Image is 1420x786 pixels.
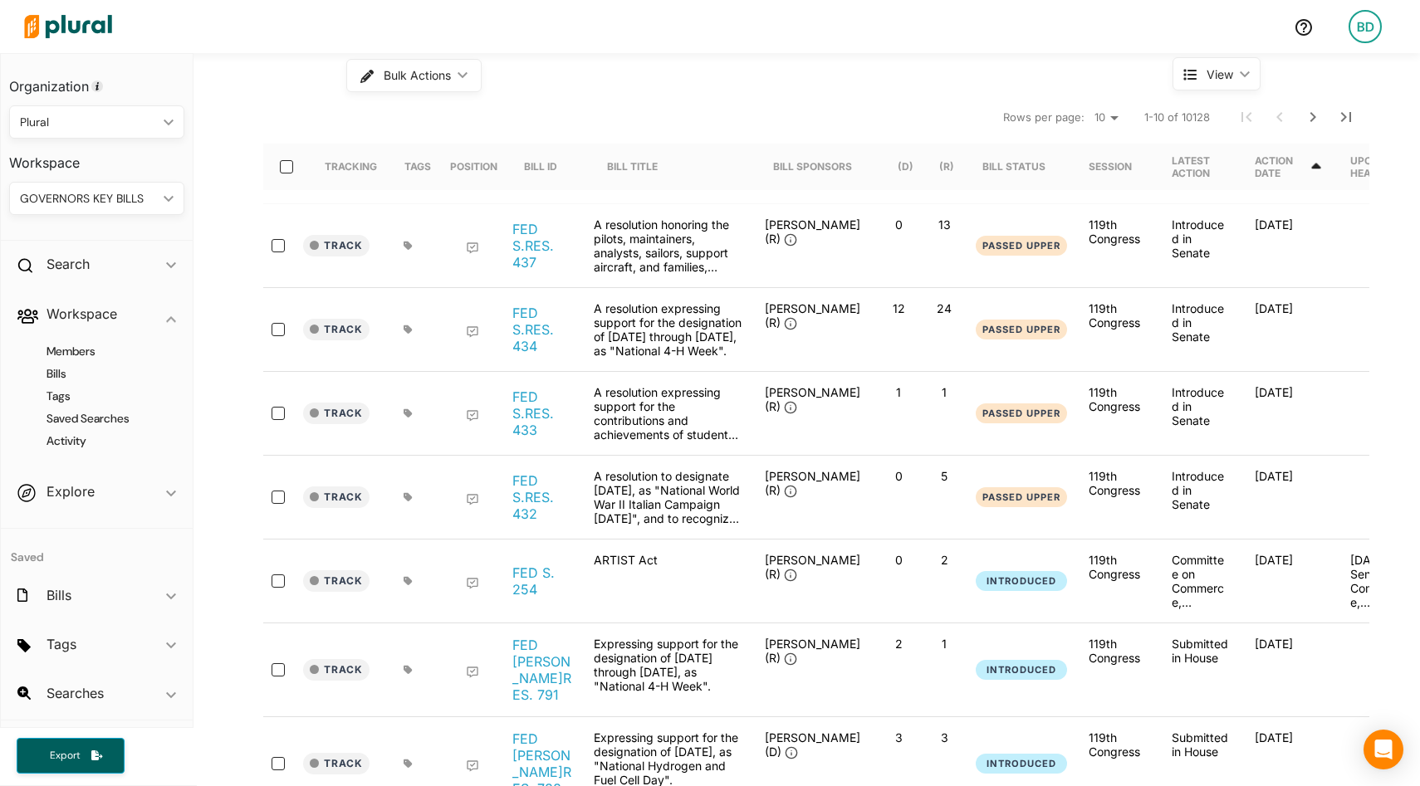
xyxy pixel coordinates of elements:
[1089,385,1145,413] div: 119th Congress
[303,319,370,340] button: Track
[9,139,184,175] h3: Workspace
[1255,154,1309,179] div: Action Date
[928,385,961,399] p: 1
[1003,110,1085,126] span: Rows per page:
[1241,385,1337,442] div: [DATE]
[585,553,752,609] div: ARTIST Act
[1089,217,1145,246] div: 119th Congress
[404,665,413,675] div: Add tags
[607,144,673,190] div: Bill Title
[928,637,961,651] p: 1
[9,62,184,99] h3: Organization
[47,635,76,653] h2: Tags
[883,553,915,567] p: 0
[883,469,915,483] p: 0
[1296,100,1329,134] button: Next Page
[47,586,71,604] h2: Bills
[272,574,285,588] input: select-row-federal-119-s254
[585,469,752,525] div: A resolution to designate [DATE], as "National World War II Italian Campaign [DATE]", and to reco...
[883,385,915,399] p: 1
[404,144,431,190] div: Tags
[26,411,176,427] a: Saved Searches
[928,553,961,567] p: 2
[280,160,293,173] input: select-all-rows
[765,469,860,497] span: [PERSON_NAME] (R)
[585,637,752,703] div: Expressing support for the designation of [DATE] through [DATE], as "National 4-H Week".
[26,388,176,404] a: Tags
[773,144,852,190] div: Bill Sponsors
[1230,100,1263,134] button: First Page
[1144,110,1210,126] span: 1-10 of 10128
[47,305,117,323] h2: Workspace
[512,637,575,703] a: FED [PERSON_NAME]RES. 791
[272,239,285,252] input: select-row-federal-119-sres437
[765,730,860,759] span: [PERSON_NAME] (D)
[928,730,961,745] p: 3
[26,366,176,382] a: Bills
[404,492,413,502] div: Add tags
[765,385,860,413] span: [PERSON_NAME] (R)
[982,144,1060,190] div: Bill Status
[466,666,479,679] div: Add Position Statement
[303,570,370,592] button: Track
[1158,637,1241,703] div: Submitted in House
[303,659,370,681] button: Track
[1158,217,1241,274] div: Introduced in Senate
[1089,469,1145,497] div: 119th Congress
[47,255,90,273] h2: Search
[765,217,860,246] span: [PERSON_NAME] (R)
[976,487,1067,508] button: Passed Upper
[1089,553,1145,581] div: 119th Congress
[466,759,479,773] div: Add Position Statement
[1158,469,1241,525] div: Introduced in Senate
[26,433,176,449] h4: Activity
[272,323,285,336] input: select-row-federal-119-sres434
[1241,553,1337,609] div: [DATE]
[1207,66,1233,83] span: View
[384,70,451,81] span: Bulk Actions
[404,759,413,769] div: Add tags
[585,385,752,442] div: A resolution expressing support for the contributions and achievements of student parents in seek...
[303,235,370,256] button: Track
[325,160,377,173] div: Tracking
[585,301,752,358] div: A resolution expressing support for the designation of [DATE] through [DATE], as "National 4-H We...
[272,491,285,504] input: select-row-federal-119-sres432
[976,236,1067,256] button: Passed Upper
[450,160,497,173] div: Position
[1089,160,1132,173] div: Session
[765,553,860,581] span: [PERSON_NAME] (R)
[1089,730,1145,759] div: 119th Congress
[1158,301,1241,358] div: Introduced in Senate
[466,577,479,590] div: Add Position Statement
[928,217,961,232] p: 13
[1,529,193,569] h4: Saved
[47,482,95,500] h2: Explore
[1364,730,1403,769] div: Open Intercom Messenger
[38,749,91,763] span: Export
[17,738,125,774] button: Export
[26,344,176,359] h4: Members
[1158,553,1241,609] div: Committee on Commerce, Science, and Transportation. Reported by Senator [PERSON_NAME] with an ame...
[976,320,1067,340] button: Passed Upper
[404,160,431,173] div: Tags
[450,144,497,190] div: Position
[939,144,954,190] div: (R)
[272,663,285,676] input: select-row-federal-119-hres791
[346,59,482,92] button: Bulk Actions
[524,144,572,190] div: Bill ID
[1329,100,1363,134] button: Last Page
[272,757,285,770] input: select-row-federal-119-hres788
[939,160,954,173] div: (R)
[898,160,913,173] div: (D)
[898,144,913,190] div: (D)
[512,388,575,438] a: FED S.RES. 433
[1241,301,1337,358] div: [DATE]
[1089,301,1145,330] div: 119th Congress
[1172,154,1228,179] div: Latest Action
[1089,144,1147,190] div: Session
[1241,217,1337,274] div: [DATE]
[976,571,1067,592] button: Introduced
[883,637,915,651] p: 2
